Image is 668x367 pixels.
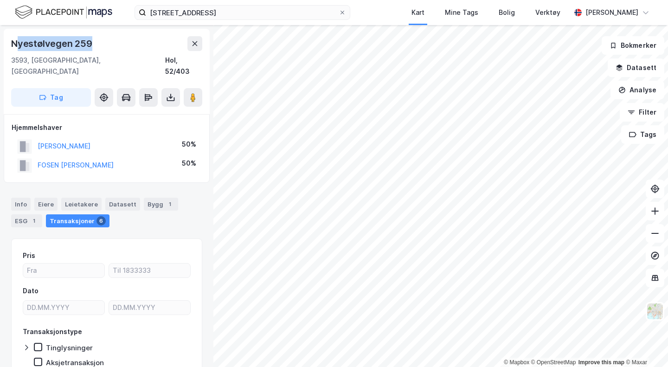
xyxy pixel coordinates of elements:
[11,198,31,211] div: Info
[11,214,42,227] div: ESG
[96,216,106,225] div: 6
[109,301,190,315] input: DD.MM.YYYY
[46,214,109,227] div: Transaksjoner
[23,326,82,337] div: Transaksjonstype
[499,7,515,18] div: Bolig
[411,7,424,18] div: Kart
[621,125,664,144] button: Tags
[182,158,196,169] div: 50%
[165,55,202,77] div: Hol, 52/403
[504,359,529,366] a: Mapbox
[146,6,339,19] input: Søk på adresse, matrikkel, gårdeiere, leietakere eller personer
[585,7,638,18] div: [PERSON_NAME]
[12,122,202,133] div: Hjemmelshaver
[61,198,102,211] div: Leietakere
[578,359,624,366] a: Improve this map
[23,264,104,277] input: Fra
[11,36,94,51] div: Nyestølvegen 259
[23,285,39,296] div: Dato
[23,250,35,261] div: Pris
[646,303,664,320] img: Z
[29,216,39,225] div: 1
[105,198,140,211] div: Datasett
[46,343,93,352] div: Tinglysninger
[144,198,178,211] div: Bygg
[535,7,560,18] div: Verktøy
[11,88,91,107] button: Tag
[608,58,664,77] button: Datasett
[182,139,196,150] div: 50%
[34,198,58,211] div: Eiere
[610,81,664,99] button: Analyse
[531,359,576,366] a: OpenStreetMap
[620,103,664,122] button: Filter
[622,322,668,367] iframe: Chat Widget
[46,358,104,367] div: Aksjetransaksjon
[11,55,165,77] div: 3593, [GEOGRAPHIC_DATA], [GEOGRAPHIC_DATA]
[23,301,104,315] input: DD.MM.YYYY
[622,322,668,367] div: Kontrollprogram for chat
[109,264,190,277] input: Til 1833333
[445,7,478,18] div: Mine Tags
[602,36,664,55] button: Bokmerker
[15,4,112,20] img: logo.f888ab2527a4732fd821a326f86c7f29.svg
[165,200,174,209] div: 1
